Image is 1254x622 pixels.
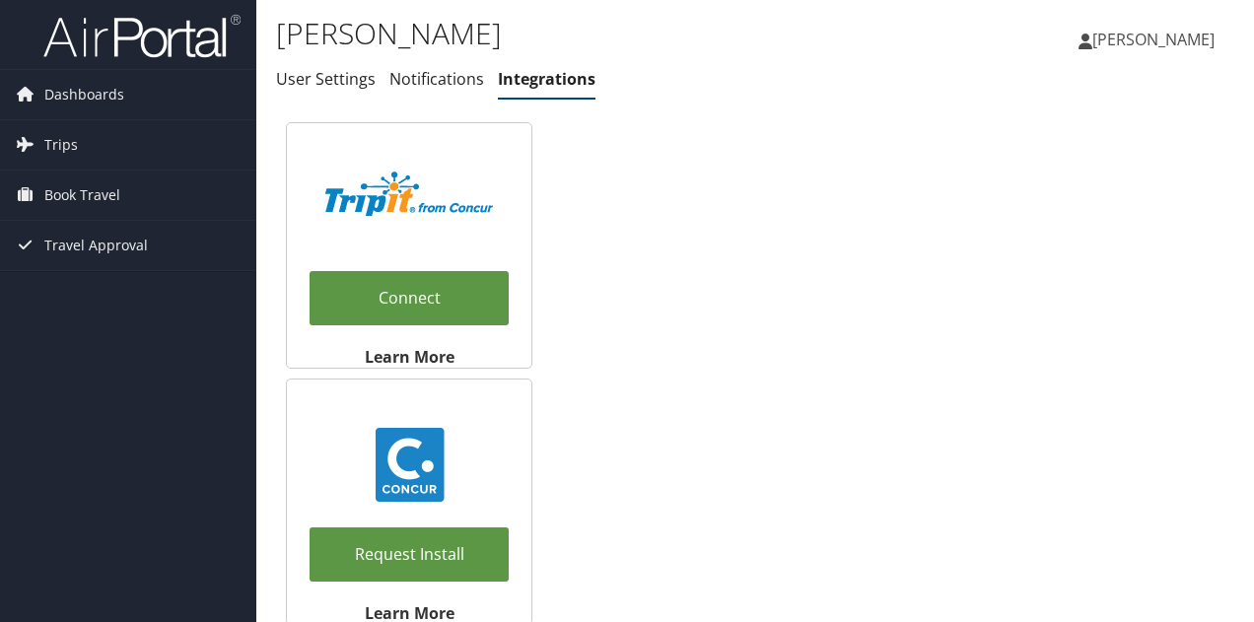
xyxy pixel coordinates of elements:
[44,171,120,220] span: Book Travel
[498,68,595,90] a: Integrations
[276,68,376,90] a: User Settings
[44,221,148,270] span: Travel Approval
[1079,10,1234,69] a: [PERSON_NAME]
[44,120,78,170] span: Trips
[43,13,241,59] img: airportal-logo.png
[1092,29,1215,50] span: [PERSON_NAME]
[325,172,493,216] img: TripIt_Logo_Color_SOHP.png
[276,13,915,54] h1: [PERSON_NAME]
[365,346,454,368] strong: Learn More
[310,527,509,582] a: Request Install
[389,68,484,90] a: Notifications
[373,428,447,502] img: concur_23.png
[310,271,509,325] a: Connect
[44,70,124,119] span: Dashboards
